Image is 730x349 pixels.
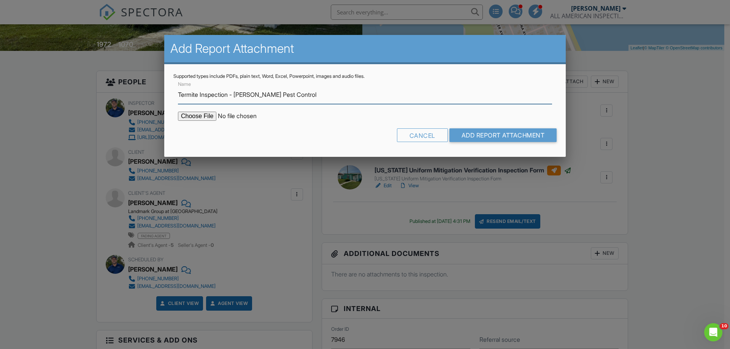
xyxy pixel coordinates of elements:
label: Name [178,81,191,88]
div: Cancel [397,128,448,142]
h2: Add Report Attachment [170,41,560,56]
iframe: Intercom live chat [704,323,722,341]
div: Supported types include PDFs, plain text, Word, Excel, Powerpoint, images and audio files. [173,73,557,79]
span: 10 [720,323,728,329]
input: Add Report Attachment [449,128,557,142]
